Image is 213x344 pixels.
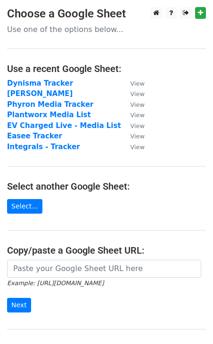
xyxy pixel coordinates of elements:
[7,132,62,140] a: Easee Tracker
[131,112,145,119] small: View
[7,24,206,34] p: Use one of the options below...
[7,298,31,312] input: Next
[121,121,145,130] a: View
[121,143,145,151] a: View
[131,122,145,129] small: View
[7,7,206,21] h3: Choose a Google Sheet
[7,100,94,109] a: Phyron Media Tracker
[7,143,80,151] a: Integrals - Tracker
[7,181,206,192] h4: Select another Google Sheet:
[7,111,91,119] a: Plantworx Media List
[7,280,104,287] small: Example: [URL][DOMAIN_NAME]
[7,260,201,278] input: Paste your Google Sheet URL here
[121,100,145,109] a: View
[121,132,145,140] a: View
[131,90,145,97] small: View
[7,199,42,214] a: Select...
[7,89,73,98] a: [PERSON_NAME]
[121,111,145,119] a: View
[131,101,145,108] small: View
[7,121,121,130] a: EV Charged Live - Media List
[7,79,73,88] a: Dynisma Tracker
[131,144,145,151] small: View
[131,80,145,87] small: View
[7,63,206,74] h4: Use a recent Google Sheet:
[131,133,145,140] small: View
[121,89,145,98] a: View
[121,79,145,88] a: View
[7,245,206,256] h4: Copy/paste a Google Sheet URL:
